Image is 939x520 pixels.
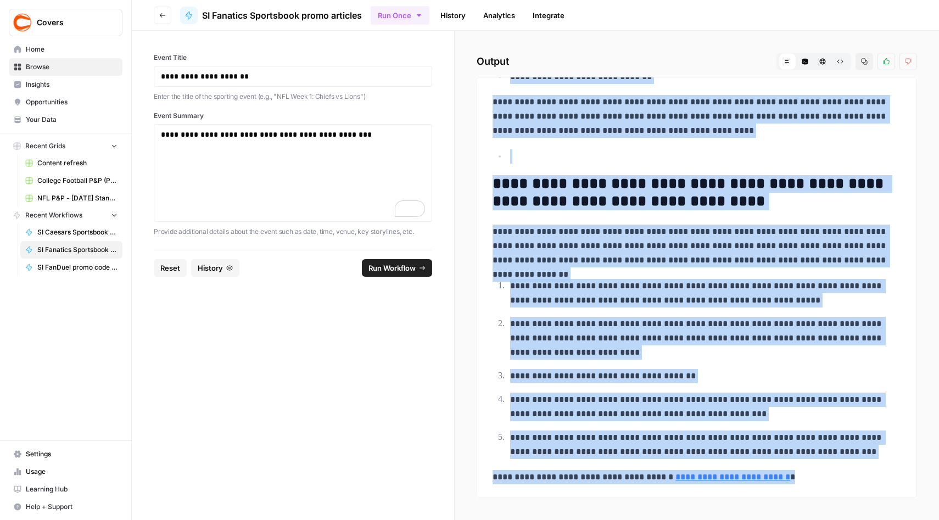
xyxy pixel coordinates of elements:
div: To enrich screen reader interactions, please activate Accessibility in Grammarly extension settings [161,129,425,217]
a: Analytics [477,7,522,24]
span: History [198,262,223,273]
a: SI FanDuel promo code articles [20,259,122,276]
span: NFL P&P - [DATE] Standard (Production) Grid [37,193,118,203]
a: Browse [9,58,122,76]
span: Run Workflow [368,262,416,273]
p: Enter the title of the sporting event (e.g., "NFL Week 1: Chiefs vs Lions") [154,91,432,102]
span: College Football P&P (Production) Grid (1) [37,176,118,186]
a: Integrate [526,7,571,24]
span: Usage [26,467,118,477]
a: History [434,7,472,24]
a: Insights [9,76,122,93]
img: Covers Logo [13,13,32,32]
a: Opportunities [9,93,122,111]
span: SI FanDuel promo code articles [37,262,118,272]
a: College Football P&P (Production) Grid (1) [20,172,122,189]
span: Home [26,44,118,54]
a: SI Caesars Sportsbook promo code articles [20,223,122,241]
button: Help + Support [9,498,122,516]
label: Event Summary [154,111,432,121]
span: Settings [26,449,118,459]
button: Run Workflow [362,259,432,277]
span: Your Data [26,115,118,125]
span: Recent Grids [25,141,65,151]
button: Run Once [371,6,429,25]
span: Content refresh [37,158,118,168]
span: Help + Support [26,502,118,512]
a: Content refresh [20,154,122,172]
button: Reset [154,259,187,277]
a: Usage [9,463,122,480]
a: SI Fanatics Sportsbook promo articles [180,7,362,24]
h2: Output [477,53,917,70]
label: Event Title [154,53,432,63]
span: SI Fanatics Sportsbook promo articles [202,9,362,22]
a: Home [9,41,122,58]
span: Opportunities [26,97,118,107]
a: SI Fanatics Sportsbook promo articles [20,241,122,259]
span: SI Caesars Sportsbook promo code articles [37,227,118,237]
a: Your Data [9,111,122,128]
a: Settings [9,445,122,463]
button: Recent Workflows [9,207,122,223]
a: NFL P&P - [DATE] Standard (Production) Grid [20,189,122,207]
span: Reset [160,262,180,273]
span: SI Fanatics Sportsbook promo articles [37,245,118,255]
button: Recent Grids [9,138,122,154]
p: Provide additional details about the event such as date, time, venue, key storylines, etc. [154,226,432,237]
span: Learning Hub [26,484,118,494]
span: Browse [26,62,118,72]
span: Recent Workflows [25,210,82,220]
span: Covers [37,17,103,28]
span: Insights [26,80,118,90]
button: Workspace: Covers [9,9,122,36]
button: History [191,259,239,277]
a: Learning Hub [9,480,122,498]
